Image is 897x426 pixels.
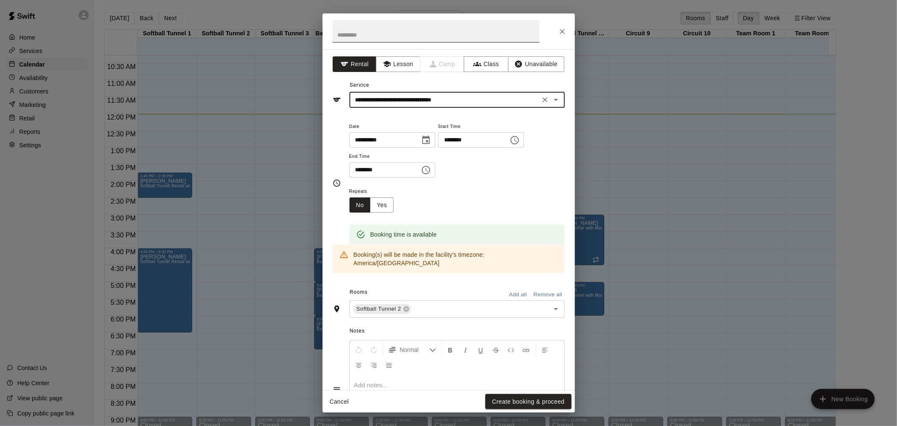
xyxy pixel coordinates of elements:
[349,197,394,213] div: outlined button group
[464,56,508,72] button: Class
[550,303,562,315] button: Open
[539,94,551,106] button: Clear
[353,304,411,314] div: Softball Tunnel 2
[352,357,366,373] button: Center Align
[354,247,558,271] div: Booking(s) will be made in the facility's timezone: America/[GEOGRAPHIC_DATA]
[538,342,552,357] button: Left Align
[489,342,503,357] button: Format Strikethrough
[367,357,381,373] button: Right Align
[385,342,439,357] button: Formatting Options
[370,227,437,242] div: Booking time is available
[400,346,429,354] span: Normal
[349,186,401,197] span: Repeats
[370,197,394,213] button: Yes
[367,342,381,357] button: Redo
[532,288,565,301] button: Remove all
[333,56,377,72] button: Rental
[550,94,562,106] button: Open
[506,132,523,149] button: Choose time, selected time is 4:00 PM
[376,56,420,72] button: Lesson
[555,24,570,39] button: Close
[352,342,366,357] button: Undo
[418,132,434,149] button: Choose date, selected date is Aug 12, 2025
[508,56,564,72] button: Unavailable
[349,197,371,213] button: No
[519,342,533,357] button: Insert Link
[418,162,434,178] button: Choose time, selected time is 5:00 PM
[349,82,369,88] span: Service
[504,342,518,357] button: Insert Code
[485,394,571,410] button: Create booking & proceed
[349,325,564,338] span: Notes
[438,121,524,133] span: Start Time
[333,305,341,313] svg: Rooms
[353,305,405,313] span: Softball Tunnel 2
[382,357,396,373] button: Justify Align
[443,342,458,357] button: Format Bold
[505,288,532,301] button: Add all
[349,289,368,295] span: Rooms
[326,394,353,410] button: Cancel
[474,342,488,357] button: Format Underline
[349,151,435,162] span: End Time
[458,342,473,357] button: Format Italics
[333,385,341,394] svg: Notes
[333,96,341,104] svg: Service
[333,179,341,187] svg: Timing
[421,56,465,72] span: Camps can only be created in the Services page
[349,121,435,133] span: Date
